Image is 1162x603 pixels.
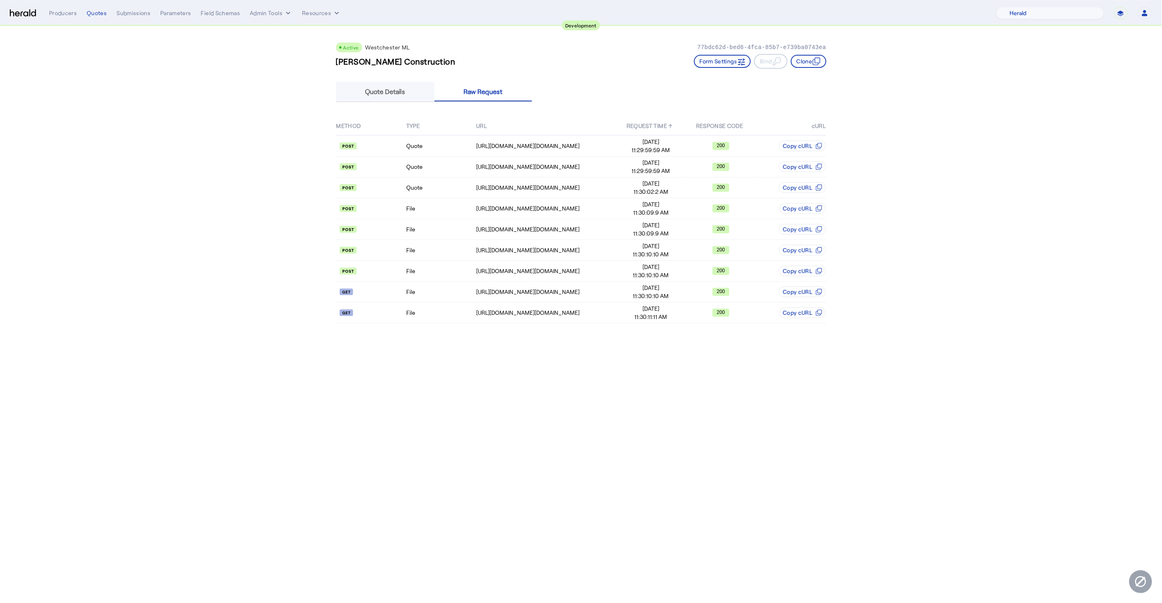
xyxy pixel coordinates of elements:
span: Raw Request [464,88,503,95]
button: Copy cURL [779,307,826,318]
button: Copy cURL [779,182,826,193]
div: Development [562,20,600,30]
td: Quote [406,135,476,157]
div: [URL][DOMAIN_NAME][DOMAIN_NAME] [476,204,616,213]
span: 11:29:59:59 AM [616,146,685,154]
span: [DATE] [616,179,685,188]
span: 11:29:59:59 AM [616,167,685,175]
text: 200 [717,184,725,190]
span: [DATE] [616,305,685,313]
span: 11:30:09:9 AM [616,229,685,238]
td: File [406,219,476,240]
div: [URL][DOMAIN_NAME][DOMAIN_NAME] [476,142,616,150]
span: ↑ [669,122,672,129]
th: METHOD [336,117,406,135]
span: [DATE] [616,263,685,271]
button: Resources dropdown menu [302,9,341,17]
text: 200 [717,289,725,294]
div: [URL][DOMAIN_NAME][DOMAIN_NAME] [476,163,616,171]
p: Westchester ML [365,43,410,52]
text: 200 [717,268,725,273]
span: 11:30:02:2 AM [616,188,685,196]
td: Quote [406,157,476,177]
th: RESPONSE CODE [686,117,756,135]
th: TYPE [406,117,476,135]
td: File [406,282,476,303]
td: File [406,261,476,282]
span: [DATE] [616,159,685,167]
div: Parameters [160,9,191,17]
span: [DATE] [616,200,685,208]
div: [URL][DOMAIN_NAME][DOMAIN_NAME] [476,309,616,317]
span: [DATE] [616,242,685,250]
p: 77bdc62d-bed6-4fca-85b7-e739ba0743ea [697,43,826,52]
button: Copy cURL [779,161,826,172]
span: 11:30:10:10 AM [616,250,685,258]
th: REQUEST TIME [616,117,686,135]
button: Copy cURL [779,287,826,297]
span: Quote Details [365,88,405,95]
div: Submissions [116,9,150,17]
span: 11:30:11:11 AM [616,313,685,321]
div: Producers [49,9,77,17]
text: 200 [717,309,725,315]
th: cURL [756,117,826,135]
span: [DATE] [616,138,685,146]
button: Copy cURL [779,141,826,151]
span: 11:30:09:9 AM [616,208,685,217]
td: File [406,303,476,323]
span: [DATE] [616,284,685,292]
span: [DATE] [616,221,685,229]
div: Quotes [87,9,107,17]
th: URL [476,117,616,135]
td: File [406,240,476,261]
span: Active [343,45,359,50]
button: Bind [754,54,787,69]
h3: [PERSON_NAME] Construction [336,56,455,67]
div: [URL][DOMAIN_NAME][DOMAIN_NAME] [476,184,616,192]
button: Clone [791,55,826,68]
button: Form Settings [694,55,751,68]
span: 11:30:10:10 AM [616,271,685,279]
div: [URL][DOMAIN_NAME][DOMAIN_NAME] [476,225,616,233]
button: Copy cURL [779,245,826,256]
div: [URL][DOMAIN_NAME][DOMAIN_NAME] [476,267,616,275]
td: Quote [406,177,476,198]
text: 200 [717,247,725,253]
img: Herald Logo [10,9,36,17]
td: File [406,198,476,219]
text: 200 [717,205,725,211]
text: 200 [717,143,725,148]
text: 200 [717,164,725,169]
button: internal dropdown menu [250,9,292,17]
button: Copy cURL [779,266,826,276]
span: 11:30:10:10 AM [616,292,685,300]
button: Copy cURL [779,224,826,235]
div: [URL][DOMAIN_NAME][DOMAIN_NAME] [476,246,616,254]
text: 200 [717,226,725,232]
div: [URL][DOMAIN_NAME][DOMAIN_NAME] [476,288,616,296]
button: Copy cURL [779,203,826,214]
div: Field Schemas [201,9,240,17]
